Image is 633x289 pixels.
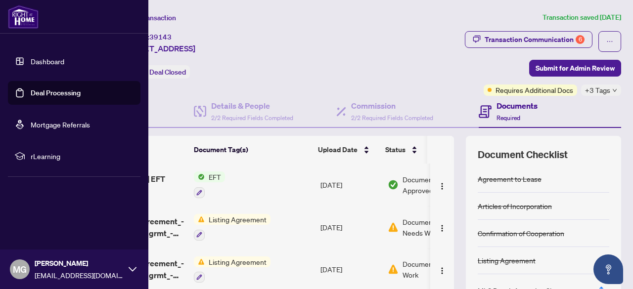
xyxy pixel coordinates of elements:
h4: Details & People [211,100,293,112]
span: 2/2 Required Fields Completed [211,114,293,122]
a: Mortgage Referrals [31,120,90,129]
span: Document Checklist [478,148,568,162]
div: Confirmation of Cooperation [478,228,564,239]
img: Document Status [388,179,399,190]
img: Document Status [388,222,399,233]
div: Listing Agreement [478,255,536,266]
div: 6 [576,35,585,44]
span: [STREET_ADDRESS] [123,42,195,54]
span: Required [497,114,520,122]
span: Listing Agreement [205,214,271,225]
th: Upload Date [314,136,381,164]
span: EFT [205,171,225,182]
span: [PERSON_NAME] [35,258,124,269]
img: logo [8,5,39,29]
div: Agreement to Lease [478,173,542,184]
span: MG [13,262,27,276]
button: Submit for Admin Review [529,60,621,77]
td: [DATE] [316,164,384,206]
img: Status Icon [194,256,205,267]
span: Deal Closed [149,68,186,77]
span: Requires Additional Docs [496,84,573,95]
button: Status IconListing Agreement [194,214,271,241]
button: Status IconListing Agreement [194,256,271,283]
span: Status [385,144,406,155]
span: Document Approved [403,174,464,196]
img: Logo [438,182,446,190]
img: Status Icon [194,214,205,225]
a: Dashboard [31,57,64,66]
div: Articles of Incorporation [478,201,552,211]
button: Logo [434,261,450,277]
span: View Transaction [123,13,176,22]
th: Status [381,136,465,164]
span: rLearning [31,151,134,162]
span: [EMAIL_ADDRESS][DOMAIN_NAME] [35,270,124,281]
img: Logo [438,267,446,275]
img: Status Icon [194,171,205,182]
span: Document Needs Work [403,258,464,280]
button: Logo [434,177,450,193]
span: down [612,88,617,93]
th: Document Tag(s) [190,136,314,164]
button: Logo [434,219,450,235]
img: Document Status [388,264,399,275]
span: Listing Agreement [205,256,271,267]
span: +3 Tags [585,84,610,96]
h4: Commission [351,100,433,112]
button: Status IconEFT [194,171,225,198]
span: 2/2 Required Fields Completed [351,114,433,122]
a: Deal Processing [31,88,81,97]
span: 39143 [149,33,172,41]
h4: Documents [497,100,538,112]
button: Open asap [593,254,623,284]
article: Transaction saved [DATE] [543,12,621,23]
span: ellipsis [606,38,613,45]
div: Transaction Communication [485,32,585,47]
button: Transaction Communication6 [465,31,592,48]
span: Submit for Admin Review [536,60,615,76]
img: Logo [438,224,446,232]
span: Document Needs Work [403,216,454,238]
span: Upload Date [318,144,358,155]
div: Status: [123,65,190,79]
td: [DATE] [316,206,384,248]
